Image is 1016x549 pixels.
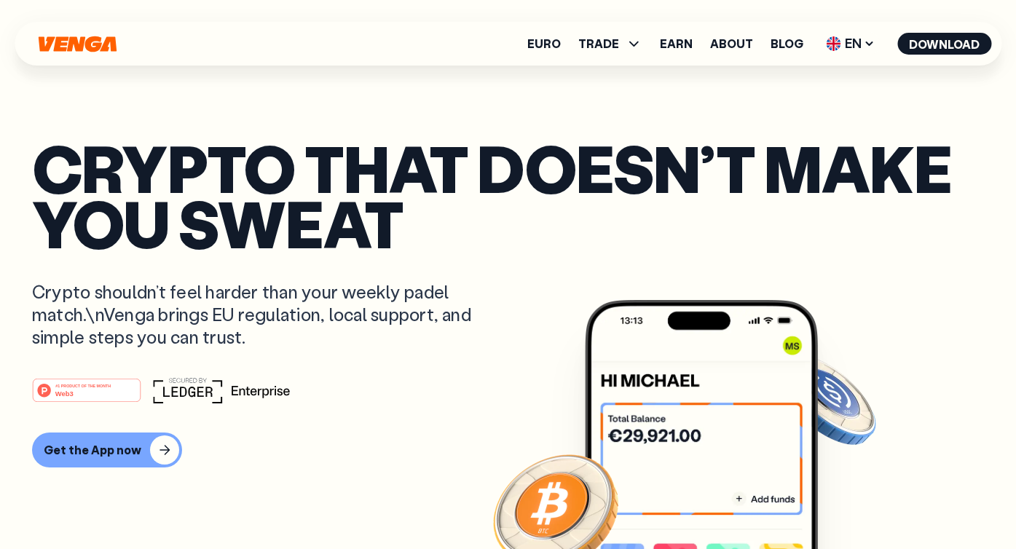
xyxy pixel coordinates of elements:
[660,38,693,50] a: Earn
[527,38,561,50] a: Euro
[55,384,111,388] tspan: #1 PRODUCT OF THE MONTH
[32,387,141,406] a: #1 PRODUCT OF THE MONTHWeb3
[32,433,182,467] button: Get the App now
[32,280,492,349] p: Crypto shouldn’t feel harder than your weekly padel match.\nVenga brings EU regulation, local sup...
[771,38,803,50] a: Blog
[32,433,984,467] a: Get the App now
[774,347,879,452] img: USDC coin
[578,35,642,52] span: TRADE
[32,140,984,251] p: Crypto that doesn’t make you sweat
[826,36,840,51] img: flag-uk
[897,33,991,55] button: Download
[44,443,141,457] div: Get the App now
[710,38,753,50] a: About
[55,390,74,398] tspan: Web3
[578,38,619,50] span: TRADE
[36,36,118,52] svg: Home
[821,32,880,55] span: EN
